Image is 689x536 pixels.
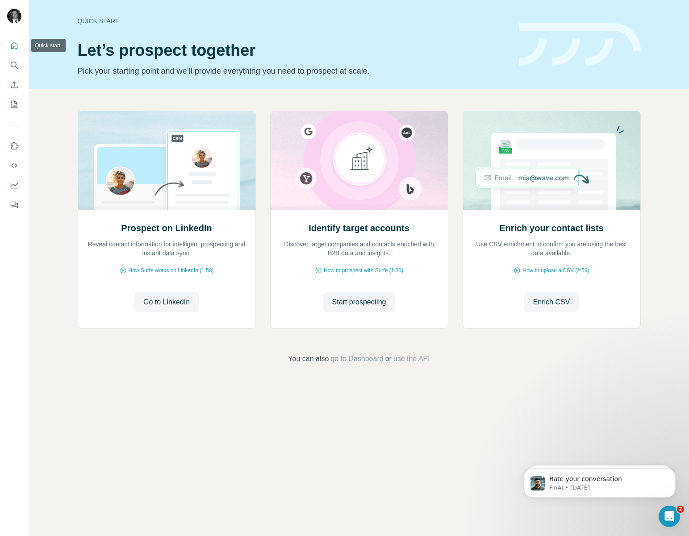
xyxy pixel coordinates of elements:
span: Start prospecting [332,297,386,307]
button: Use Surfe on LinkedIn [7,138,21,154]
img: banner [519,23,641,66]
span: How Surfe works on LinkedIn (1:58) [129,266,214,274]
button: use the API [393,353,430,364]
button: Start prospecting [323,292,395,312]
span: 2 [677,506,684,513]
h1: Let’s prospect together [78,42,508,59]
span: or [385,353,392,364]
img: Identify target accounts [270,111,448,210]
p: Reveal contact information for intelligent prospecting and instant data sync. [87,240,246,258]
button: Go to LinkedIn [134,292,199,312]
button: go to Dashboard [330,353,383,364]
p: Use CSV enrichment to confirm you are using the best data available. [472,240,631,258]
button: Quick start [7,37,21,54]
button: Search [7,57,21,73]
button: Use Surfe API [7,158,21,174]
button: Enrich CSV [7,77,21,93]
iframe: Intercom notifications message [510,449,689,512]
span: Go to LinkedIn [143,297,190,307]
img: Enrich your contact lists [463,111,641,210]
span: How to prospect with Surfe (1:30) [324,266,403,274]
button: Enrich CSV [524,292,579,312]
div: Quick start [78,17,508,25]
span: How to upload a CSV (2:59) [522,266,589,274]
span: Enrich CSV [533,297,570,307]
button: Feedback [7,197,21,213]
img: Prospect on LinkedIn [78,111,256,210]
p: Pick your starting point and we’ll provide everything you need to prospect at scale. [78,65,508,77]
img: Avatar [7,9,21,23]
h2: Prospect on LinkedIn [121,222,212,234]
span: You can also [288,353,329,364]
h2: Enrich your contact lists [499,222,603,234]
p: Discover target companies and contacts enriched with B2B data and insights. [280,240,439,258]
h2: Identify target accounts [309,222,409,234]
button: My lists [7,96,21,112]
button: Dashboard [7,177,21,193]
iframe: Intercom live chat [659,506,680,527]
